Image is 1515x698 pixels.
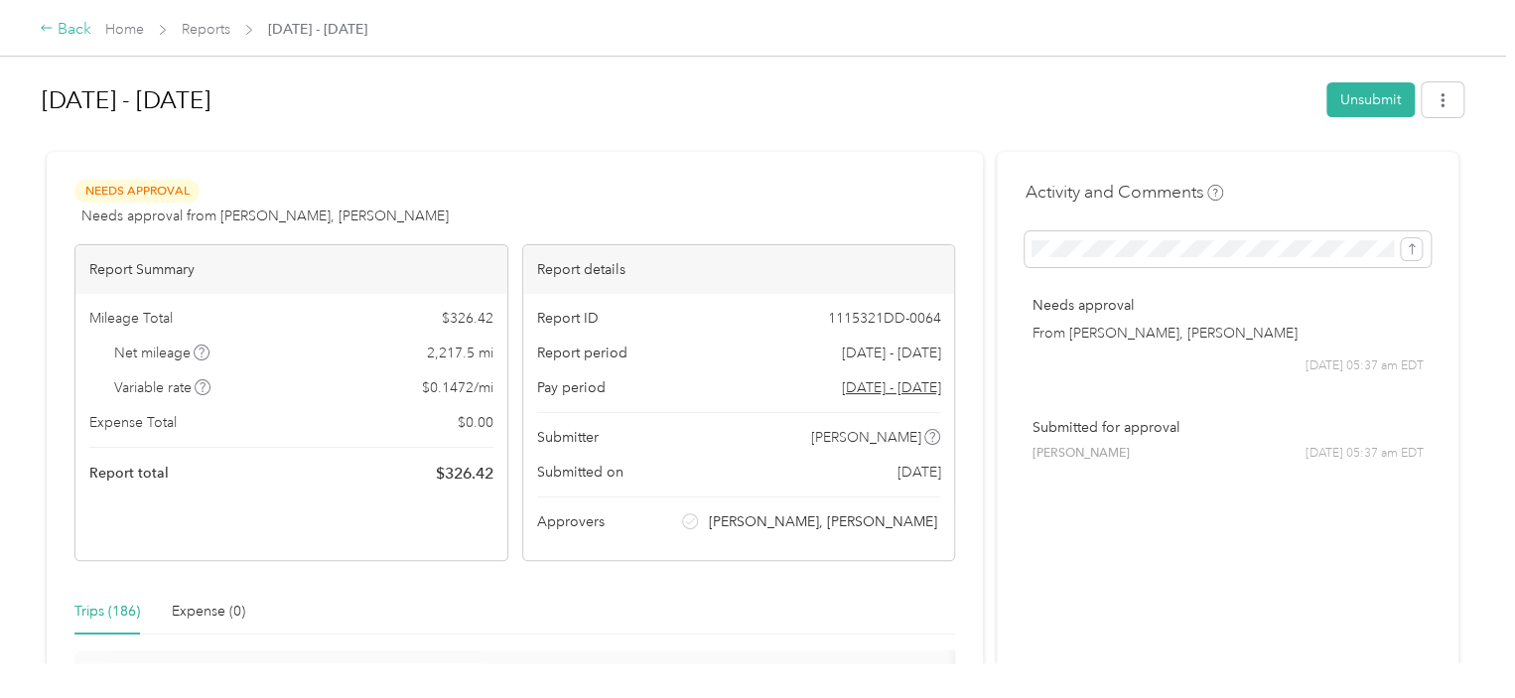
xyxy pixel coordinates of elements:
span: $ 0.1472 / mi [422,377,493,398]
span: Variable rate [114,377,211,398]
div: Back [40,18,91,42]
h4: Activity and Comments [1025,180,1223,205]
span: Submitter [537,427,599,448]
div: Expense (0) [172,601,245,623]
span: Expense Total [89,412,177,433]
span: Go to pay period [841,377,940,398]
div: Trips (186) [74,601,140,623]
iframe: Everlance-gr Chat Button Frame [1404,587,1515,698]
span: $ 326.42 [442,308,493,329]
div: Report Summary [75,245,507,294]
span: Needs approval from [PERSON_NAME], [PERSON_NAME] [81,206,449,226]
span: [DATE] 05:37 am EDT [1306,357,1424,375]
span: [DATE] - [DATE] [841,343,940,363]
button: Unsubmit [1326,82,1415,117]
span: Needs Approval [74,180,200,203]
span: 1115321DD-0064 [827,308,940,329]
span: $ 326.42 [436,462,493,486]
span: Approvers [537,511,605,532]
span: [DATE] 05:37 am EDT [1306,445,1424,463]
p: From [PERSON_NAME], [PERSON_NAME] [1032,323,1424,344]
span: [PERSON_NAME] [1032,445,1129,463]
span: [DATE] - [DATE] [268,19,367,40]
span: Pay period [537,377,606,398]
span: [PERSON_NAME], [PERSON_NAME] [709,511,937,532]
span: [PERSON_NAME] [811,427,921,448]
p: Submitted for approval [1032,417,1424,438]
span: Report period [537,343,627,363]
span: Net mileage [114,343,210,363]
span: [DATE] [896,462,940,483]
span: Report ID [537,308,599,329]
span: Report total [89,463,169,484]
div: Report details [523,245,955,294]
h1: Sep 1 - 30, 2025 [42,76,1312,124]
a: Reports [182,21,230,38]
span: $ 0.00 [458,412,493,433]
span: 2,217.5 mi [427,343,493,363]
p: Needs approval [1032,295,1424,316]
a: Home [105,21,144,38]
span: Submitted on [537,462,623,483]
span: Mileage Total [89,308,173,329]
